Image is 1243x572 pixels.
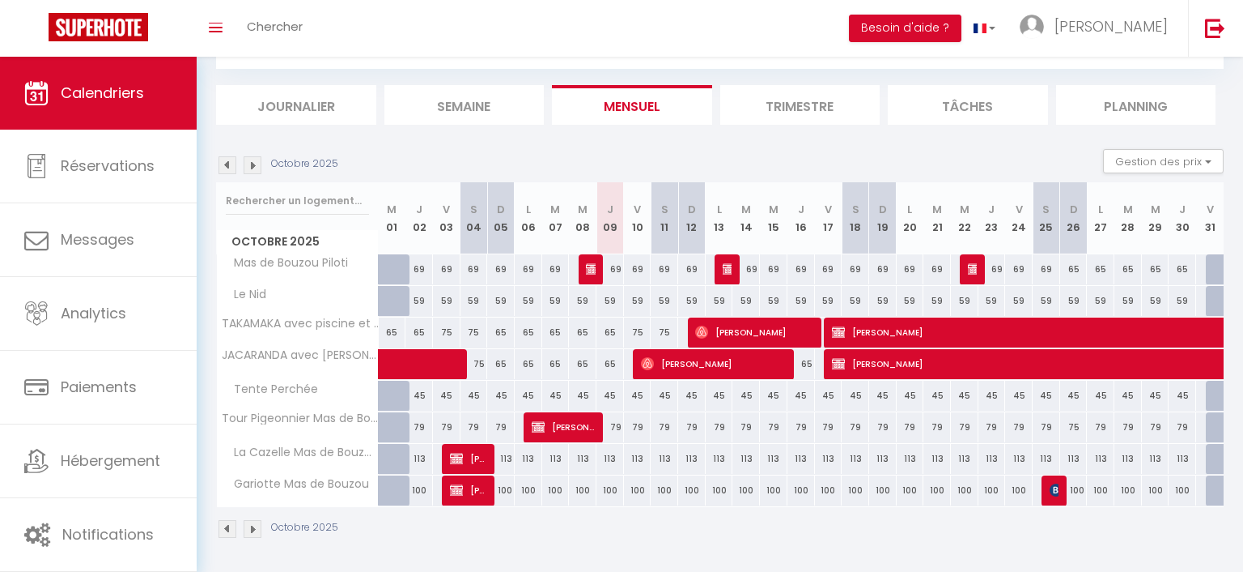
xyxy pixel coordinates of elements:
th: 15 [760,182,787,254]
th: 13 [706,182,733,254]
div: 79 [433,412,460,442]
div: 79 [651,412,678,442]
div: 75 [651,318,678,348]
div: 113 [1005,444,1033,474]
div: 65 [1087,254,1114,284]
div: 69 [897,254,924,284]
div: 79 [1169,412,1196,442]
div: 113 [569,444,596,474]
div: 59 [842,286,869,316]
div: 65 [569,349,596,379]
li: Mensuel [552,85,712,125]
span: [PERSON_NAME] [968,254,977,284]
div: 65 [1114,254,1142,284]
div: 79 [923,412,951,442]
div: 45 [842,381,869,411]
div: 59 [1005,286,1033,316]
div: 113 [1033,444,1060,474]
img: logout [1205,18,1225,38]
div: 45 [460,381,488,411]
div: 65 [1142,254,1169,284]
div: 69 [487,254,515,284]
button: Besoin d'aide ? [849,15,961,42]
div: 69 [732,254,760,284]
div: 100 [542,476,570,506]
th: 04 [460,182,488,254]
div: 79 [405,412,433,442]
div: 59 [760,286,787,316]
div: 79 [897,412,924,442]
abbr: J [988,202,995,217]
th: 11 [651,182,678,254]
abbr: J [416,202,422,217]
th: 07 [542,182,570,254]
div: 100 [1142,476,1169,506]
abbr: M [960,202,969,217]
div: 59 [433,286,460,316]
div: 113 [624,444,651,474]
div: 100 [1087,476,1114,506]
div: 79 [596,412,624,442]
div: 100 [1169,476,1196,506]
div: 59 [596,286,624,316]
div: 45 [1005,381,1033,411]
div: 59 [1169,286,1196,316]
div: 69 [1033,254,1060,284]
div: 59 [897,286,924,316]
div: 100 [569,476,596,506]
p: Octobre 2025 [271,520,338,536]
abbr: L [717,202,722,217]
th: 06 [515,182,542,254]
div: 59 [405,286,433,316]
span: Paiements [61,377,137,397]
div: 100 [951,476,978,506]
div: 79 [1005,412,1033,442]
span: JACARANDA avec [PERSON_NAME] et proche des plages à pied [219,349,381,361]
li: Trimestre [720,85,880,125]
th: 31 [1196,182,1224,254]
abbr: M [741,202,751,217]
abbr: L [526,202,531,217]
div: 45 [515,381,542,411]
div: 45 [1142,381,1169,411]
div: 59 [1114,286,1142,316]
div: 69 [978,254,1006,284]
button: Gestion des prix [1103,149,1224,173]
div: 100 [624,476,651,506]
span: [PERSON_NAME] [532,412,596,442]
input: Rechercher un logement... [226,186,369,216]
div: 79 [1142,412,1169,442]
div: 100 [869,476,897,506]
p: Octobre 2025 [271,156,338,172]
div: 45 [596,381,624,411]
div: 79 [787,412,815,442]
div: 79 [678,412,706,442]
div: 69 [1005,254,1033,284]
div: 65 [405,318,433,348]
div: 79 [460,412,488,442]
div: 69 [624,254,651,284]
span: [PERSON_NAME] [PERSON_NAME] [723,254,732,284]
div: 113 [760,444,787,474]
div: 69 [515,254,542,284]
div: 59 [869,286,897,316]
div: 113 [732,444,760,474]
span: La Cazelle Mas de Bouzou [219,444,381,462]
div: 113 [542,444,570,474]
div: 65 [515,318,542,348]
th: 21 [923,182,951,254]
div: 113 [487,444,515,474]
li: Journalier [216,85,376,125]
div: 65 [487,318,515,348]
div: 113 [596,444,624,474]
th: 30 [1169,182,1196,254]
div: 113 [1060,444,1088,474]
abbr: D [1070,202,1078,217]
div: 65 [596,349,624,379]
div: 45 [542,381,570,411]
div: 113 [787,444,815,474]
div: 79 [842,412,869,442]
abbr: J [607,202,613,217]
img: ... [1020,15,1044,39]
div: 79 [1033,412,1060,442]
